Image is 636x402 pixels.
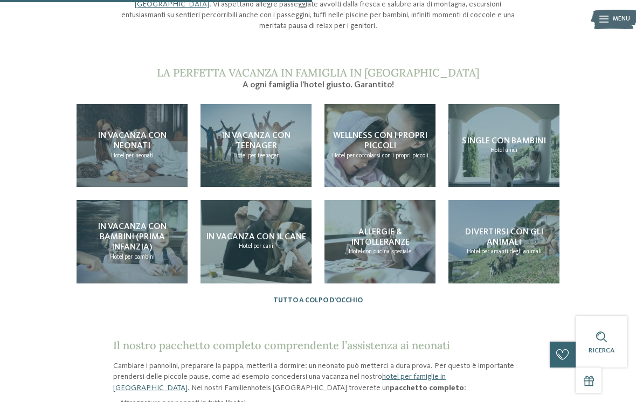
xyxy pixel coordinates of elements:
[239,243,252,249] span: Hotel
[333,131,427,150] span: Wellness con i propri piccoli
[126,153,154,159] span: per neonati
[465,228,543,247] span: Divertirsi con gli animali
[113,361,523,393] p: Cambiare i pannolini, preparare la pappa, metterli a dormire: un neonato può metterci a dura prov...
[448,104,559,188] a: Hotel per neonati in Alto Adige per una vacanza di relax Single con bambini Hotel unici
[351,228,410,247] span: Allergie & intolleranze
[113,338,450,352] span: Il nostro pacchetto completo comprendente l’assistenza ai neonati
[390,384,464,392] strong: pacchetto completo
[201,104,312,188] a: Hotel per neonati in Alto Adige per una vacanza di relax In vacanza con teenager Hotel per teenager
[324,104,435,188] a: Hotel per neonati in Alto Adige per una vacanza di relax Wellness con i propri piccoli Hotel per ...
[363,248,411,255] span: con cucina speciale
[77,200,188,283] a: Hotel per neonati in Alto Adige per una vacanza di relax In vacanza con bambini (prima infanzia) ...
[125,254,155,260] span: per bambini
[332,153,345,159] span: Hotel
[248,153,279,159] span: per teenager
[324,200,435,283] a: Hotel per neonati in Alto Adige per una vacanza di relax Allergie & intolleranze Hotel con cucina...
[98,223,167,252] span: In vacanza con bambini (prima infanzia)
[589,347,614,354] span: Ricerca
[222,131,291,150] span: In vacanza con teenager
[233,153,247,159] span: Hotel
[467,248,480,255] span: Hotel
[448,200,559,283] a: Hotel per neonati in Alto Adige per una vacanza di relax Divertirsi con gli animali Hotel per ama...
[111,153,125,159] span: Hotel
[243,81,394,89] span: A ogni famiglia l’hotel giusto. Garantito!
[157,66,479,79] span: La perfetta vacanza in famiglia in [GEOGRAPHIC_DATA]
[462,137,546,145] span: Single con bambini
[273,296,363,304] a: Tutto a colpo d’occhio
[349,248,362,255] span: Hotel
[206,233,306,241] span: In vacanza con il cane
[110,254,123,260] span: Hotel
[201,200,312,283] a: Hotel per neonati in Alto Adige per una vacanza di relax In vacanza con il cane Hotel per cani
[77,104,188,188] a: Hotel per neonati in Alto Adige per una vacanza di relax In vacanza con neonati Hotel per neonati
[113,373,446,391] a: hotel per famiglie in [GEOGRAPHIC_DATA]
[505,147,517,154] span: unici
[481,248,542,255] span: per amanti degli animali
[347,153,428,159] span: per coccolarsi con i propri piccoli
[253,243,273,249] span: per cani
[98,131,167,150] span: In vacanza con neonati
[490,147,504,154] span: Hotel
